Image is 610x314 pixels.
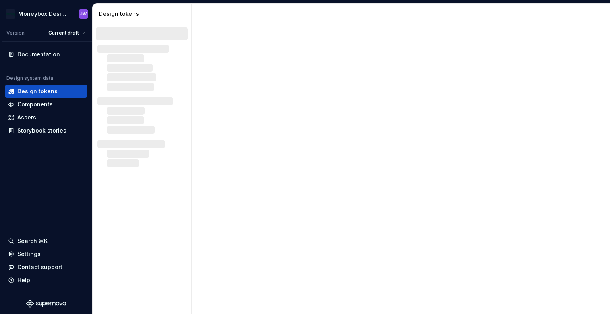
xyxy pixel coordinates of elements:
div: Settings [17,250,41,258]
a: Settings [5,248,87,260]
div: Storybook stories [17,127,66,135]
img: c17557e8-ebdc-49e2-ab9e-7487adcf6d53.png [6,9,15,19]
button: Contact support [5,261,87,274]
span: Current draft [48,30,79,36]
a: Components [5,98,87,111]
div: Documentation [17,50,60,58]
div: Components [17,100,53,108]
a: Design tokens [5,85,87,98]
div: Moneybox Design System [18,10,69,18]
div: Design tokens [17,87,58,95]
button: Search ⌘K [5,235,87,247]
div: Design system data [6,75,53,81]
div: Help [17,276,30,284]
button: Help [5,274,87,287]
button: Moneybox Design SystemJW [2,5,91,22]
button: Current draft [45,27,89,39]
div: Assets [17,114,36,121]
svg: Supernova Logo [26,300,66,308]
div: JW [80,11,87,17]
div: Design tokens [99,10,188,18]
a: Documentation [5,48,87,61]
div: Search ⌘K [17,237,48,245]
a: Storybook stories [5,124,87,137]
a: Assets [5,111,87,124]
div: Contact support [17,263,62,271]
div: Version [6,30,25,36]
